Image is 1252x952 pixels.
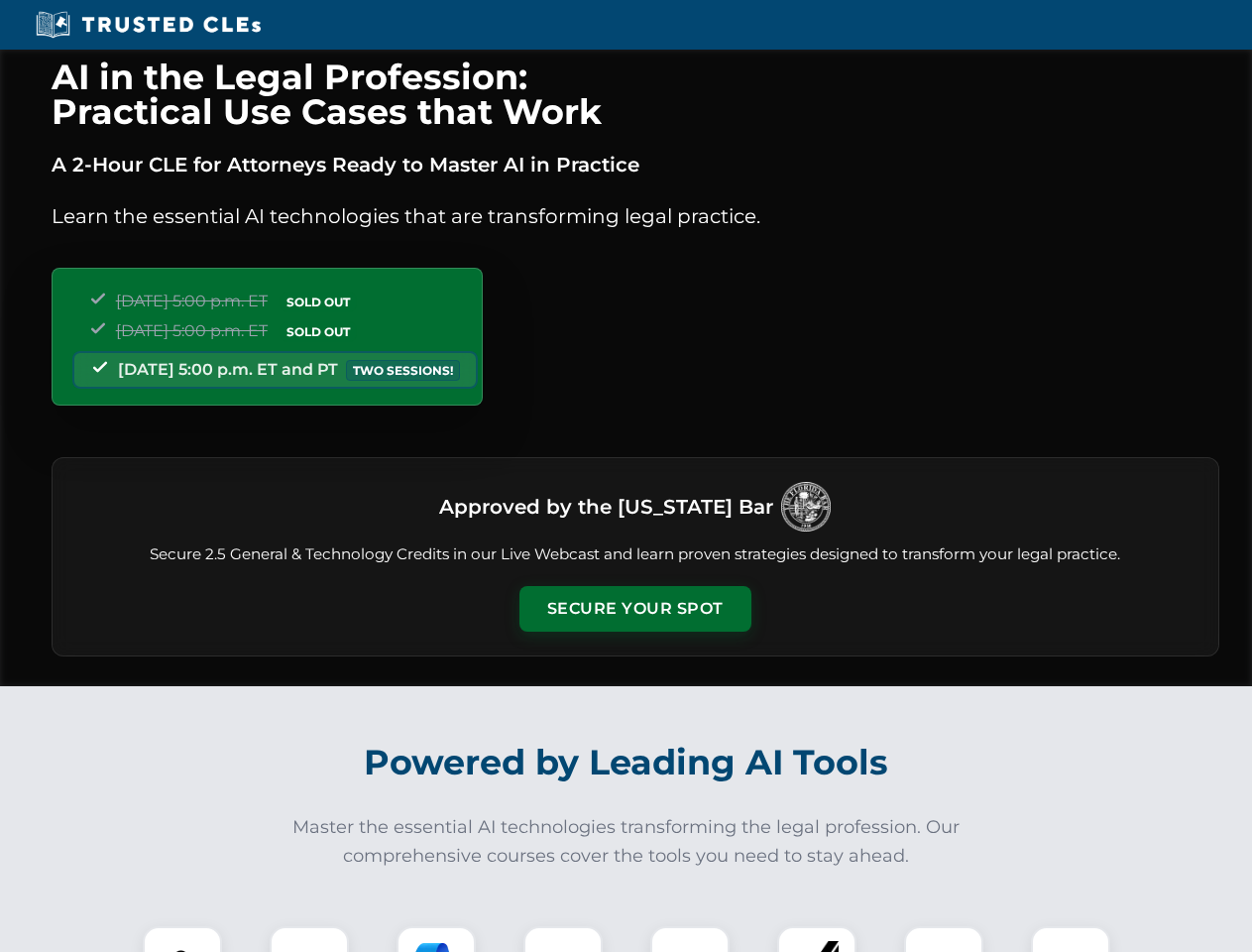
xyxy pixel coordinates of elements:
h2: Powered by Leading AI Tools [77,728,1176,797]
span: SOLD OUT [280,321,357,342]
p: Secure 2.5 General & Technology Credits in our Live Webcast and learn proven strategies designed ... [76,543,1195,566]
p: Master the essential AI technologies transforming the legal profession. Our comprehensive courses... [280,813,973,871]
span: [DATE] 5:00 p.m. ET [116,292,268,310]
button: Secure Your Spot [519,586,751,632]
span: SOLD OUT [280,292,357,312]
h1: AI in the Legal Profession: Practical Use Cases that Work [52,59,1219,129]
img: Trusted CLEs [30,10,267,40]
p: A 2-Hour CLE for Attorneys Ready to Master AI in Practice [52,149,1219,180]
span: [DATE] 5:00 p.m. ET [116,321,268,340]
h3: Approved by the [US_STATE] Bar [439,489,773,525]
img: Logo [781,482,831,532]
p: Learn the essential AI technologies that are transforming legal practice. [52,200,1219,232]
